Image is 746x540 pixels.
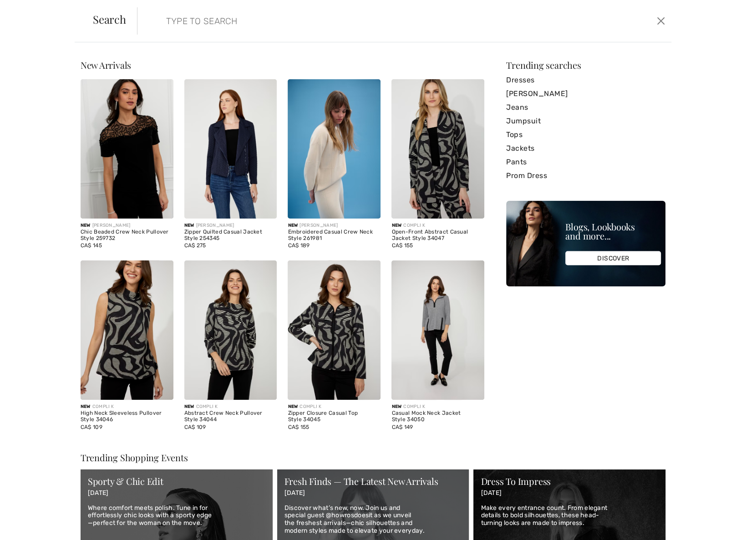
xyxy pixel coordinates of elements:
span: Help [20,6,38,15]
span: New [288,404,298,409]
p: [DATE] [481,489,658,497]
span: CA$ 149 [391,424,413,430]
div: Abstract Crew Neck Pullover Style 34044 [184,410,277,423]
a: Tops [506,128,665,142]
div: Chic Beaded Crew Neck Pullover Style 259732 [81,229,173,242]
img: Zipper Closure Casual Top Style 34045. As sample [288,260,381,400]
p: Discover what’s new, now. Join us and special guest @howrosdoesit as we unveil the freshest arriv... [284,504,462,535]
span: CA$ 145 [81,242,102,249]
div: DISCOVER [565,251,661,265]
p: [DATE] [88,489,265,497]
img: Blogs, Lookbooks and more... [506,201,665,286]
div: [PERSON_NAME] [184,222,277,229]
div: Casual Mock Neck Jacket Style 34050 [391,410,484,423]
div: [PERSON_NAME] [288,222,381,229]
span: New [184,404,194,409]
div: Trending searches [506,61,665,70]
a: Jeans [506,101,665,114]
div: Fresh Finds — The Latest New Arrivals [284,477,462,486]
div: Open-Front Abstract Casual Jacket Style 34047 [391,229,484,242]
span: CA$ 189 [288,242,310,249]
div: Zipper Quilted Casual Jacket Style 254345 [184,229,277,242]
img: Abstract Crew Neck Pullover Style 34044. As sample [184,260,277,400]
span: CA$ 155 [391,242,413,249]
img: Casual Mock Neck Jacket Style 34050. Grey [391,260,484,400]
img: Open-Front Abstract Casual Jacket Style 34047. As sample [391,79,484,219]
a: Pants [506,155,665,169]
p: Where comfort meets polish. Tune in for effortlessly chic looks with a sporty edge—perfect for th... [88,504,265,527]
button: Close [654,14,668,28]
p: [DATE] [284,489,462,497]
div: Dress To Impress [481,477,658,486]
img: Zipper Quilted Casual Jacket Style 254345. Navy [184,79,277,219]
a: [PERSON_NAME] [506,87,665,101]
div: COMPLI K [391,403,484,410]
div: Zipper Closure Casual Top Style 34045 [288,410,381,423]
div: Embroidered Casual Crew Neck Style 261981 [288,229,381,242]
img: Embroidered Casual Crew Neck Style 261981. Birch melange [288,79,381,219]
span: New [288,223,298,228]
span: CA$ 155 [288,424,309,430]
span: New [81,404,91,409]
span: CA$ 109 [184,424,206,430]
div: COMPLI K [391,222,484,229]
span: New [391,404,401,409]
span: Search [93,14,126,25]
input: TYPE TO SEARCH [159,7,531,35]
span: New [391,223,401,228]
span: CA$ 109 [81,424,102,430]
div: COMPLI K [288,403,381,410]
span: New Arrivals [81,59,131,71]
div: Blogs, Lookbooks and more... [565,222,661,240]
a: Dresses [506,73,665,87]
div: High Neck Sleeveless Pullover Style 34046 [81,410,173,423]
a: Prom Dress [506,169,665,183]
img: High Neck Sleeveless Pullover Style 34046. As sample [81,260,173,400]
div: Trending Shopping Events [81,453,666,462]
span: New [184,223,194,228]
span: New [81,223,91,228]
span: CA$ 275 [184,242,206,249]
img: Chic Beaded Crew Neck Pullover Style 259732. Black [81,79,173,219]
a: Jackets [506,142,665,155]
a: Jumpsuit [506,114,665,128]
p: Make every entrance count. From elegant details to bold silhouettes, these head-turning looks are... [481,504,658,527]
div: COMPLI K [81,403,173,410]
div: Sporty & Chic Edit [88,477,265,486]
div: COMPLI K [184,403,277,410]
div: [PERSON_NAME] [81,222,173,229]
